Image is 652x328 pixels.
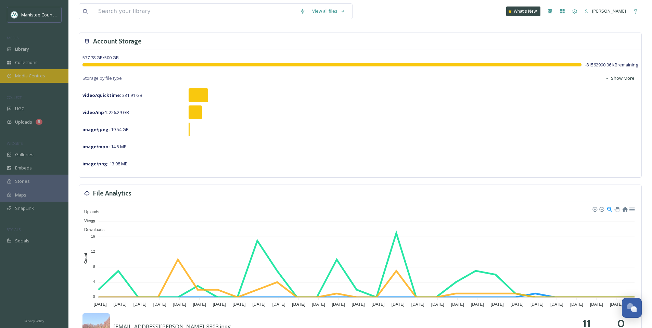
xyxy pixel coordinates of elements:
strong: image/png : [82,161,108,167]
tspan: [DATE] [610,302,623,307]
span: 13.98 MB [82,161,128,167]
tspan: [DATE] [431,302,444,307]
tspan: 0 [93,294,95,299]
button: Show More [602,72,638,85]
tspan: [DATE] [530,302,544,307]
img: logo.jpeg [11,11,18,18]
div: Zoom In [592,206,597,211]
strong: image/jpeg : [82,126,110,133]
tspan: 12 [91,249,95,253]
tspan: [DATE] [471,302,484,307]
tspan: [DATE] [193,302,206,307]
tspan: 4 [93,279,95,283]
text: Count [84,253,88,264]
span: 577.78 GB / 500 GB [82,54,119,61]
span: COLLECT [7,95,22,100]
span: Views [79,218,95,223]
tspan: [DATE] [272,302,285,307]
tspan: [DATE] [133,302,146,307]
tspan: [DATE] [153,302,166,307]
tspan: [DATE] [253,302,266,307]
span: Socials [15,238,29,244]
div: Selection Zoom [606,206,612,212]
tspan: [DATE] [114,302,127,307]
span: Media Centres [15,73,45,79]
span: Storage by file type [82,75,122,81]
tspan: 20 [91,219,95,223]
span: Embeds [15,165,32,171]
tspan: 16 [91,234,95,238]
span: [PERSON_NAME] [592,8,626,14]
strong: video/mp4 : [82,109,108,115]
span: 14.5 MB [82,143,127,150]
tspan: [DATE] [451,302,464,307]
tspan: [DATE] [570,302,583,307]
div: Reset Zoom [622,206,628,212]
div: Panning [614,207,618,211]
tspan: [DATE] [292,302,306,307]
strong: image/mpo : [82,143,110,150]
tspan: [DATE] [94,302,107,307]
div: Zoom Out [599,206,604,211]
span: 331.91 GB [82,92,142,98]
button: Open Chat [622,298,642,318]
tspan: 8 [93,264,95,268]
span: Library [15,46,29,52]
span: Uploads [15,119,32,125]
tspan: [DATE] [550,302,563,307]
a: [PERSON_NAME] [581,4,629,18]
h3: File Analytics [93,188,131,198]
span: SOCIALS [7,227,21,232]
tspan: [DATE] [511,302,524,307]
span: Maps [15,192,26,198]
tspan: [DATE] [312,302,325,307]
span: Galleries [15,151,34,158]
span: Manistee County Tourism [21,11,74,18]
tspan: [DATE] [332,302,345,307]
tspan: [DATE] [233,302,246,307]
tspan: [DATE] [173,302,186,307]
span: WIDGETS [7,141,23,146]
h3: Account Storage [93,36,142,46]
tspan: [DATE] [590,302,603,307]
span: -81562990.06 kB remaining [585,62,638,68]
tspan: [DATE] [411,302,424,307]
span: SnapLink [15,205,34,212]
strong: video/quicktime : [82,92,121,98]
span: Uploads [79,210,99,214]
span: 19.54 GB [82,126,129,133]
a: What's New [506,7,540,16]
a: View all files [309,4,349,18]
span: Stories [15,178,30,185]
div: Menu [629,206,635,212]
input: Search your library [95,4,296,19]
tspan: [DATE] [352,302,365,307]
div: 5 [36,119,42,125]
span: 226.29 GB [82,109,129,115]
span: MEDIA [7,35,19,40]
tspan: [DATE] [372,302,385,307]
span: Collections [15,59,38,66]
span: UGC [15,105,24,112]
tspan: [DATE] [213,302,226,307]
a: Privacy Policy [24,316,44,325]
tspan: [DATE] [491,302,504,307]
span: Downloads [79,227,104,232]
span: Privacy Policy [24,319,44,323]
tspan: [DATE] [392,302,405,307]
